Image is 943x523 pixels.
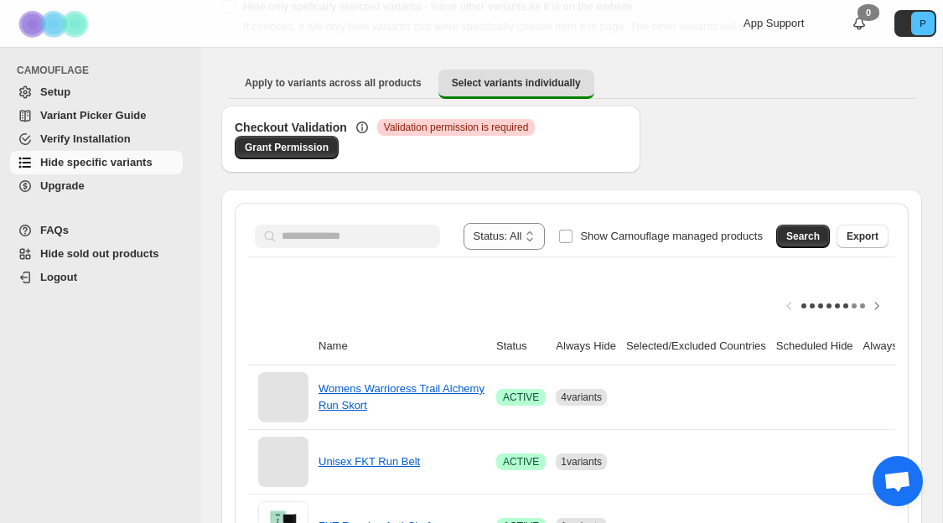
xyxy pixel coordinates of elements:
div: Open chat [873,456,923,506]
span: Export [847,230,878,243]
text: P [920,18,925,28]
a: Unisex FKT Run Belt [319,455,420,468]
a: Upgrade [10,174,183,198]
a: Hide specific variants [10,151,183,174]
span: Validation permission is required [384,121,529,134]
span: CAMOUFLAGE [17,64,189,77]
span: Verify Installation [40,132,131,145]
span: 4 variants [561,391,602,403]
th: Name [313,328,491,365]
button: Apply to variants across all products [231,70,435,96]
th: Selected/Excluded Countries [621,328,771,365]
span: Hide specific variants [40,156,153,168]
a: Variant Picker Guide [10,104,183,127]
th: Always Show [858,328,933,365]
span: Upgrade [40,179,85,192]
span: FAQs [40,224,69,236]
span: Setup [40,85,70,98]
img: Camouflage [13,1,97,47]
th: Status [491,328,551,365]
span: ACTIVE [503,391,539,404]
th: Always Hide [551,328,621,365]
a: 0 [851,15,868,32]
a: Womens Warrioress Trail Alchemy Run Skort [319,382,484,412]
span: Logout [40,271,77,283]
a: Logout [10,266,183,289]
span: App Support [744,17,804,29]
div: 0 [858,4,879,21]
span: Search [786,230,820,243]
span: Show Camouflage managed products [580,230,763,242]
button: Scroll table right one column [865,294,889,318]
span: Avatar with initials P [911,12,935,35]
button: Export [837,225,889,248]
a: Setup [10,80,183,104]
a: FAQs [10,219,183,242]
a: Hide sold out products [10,242,183,266]
button: Select variants individually [438,70,594,99]
button: Search [776,225,830,248]
button: Avatar with initials P [894,10,936,37]
span: ACTIVE [503,455,539,469]
span: Hide sold out products [40,247,159,260]
a: Verify Installation [10,127,183,151]
span: Select variants individually [452,76,581,90]
a: Grant Permission [235,136,339,159]
h3: Checkout Validation [235,119,347,136]
span: Variant Picker Guide [40,109,146,122]
span: Grant Permission [245,141,329,154]
span: 1 variants [561,456,602,468]
th: Scheduled Hide [771,328,858,365]
span: Apply to variants across all products [245,76,422,90]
